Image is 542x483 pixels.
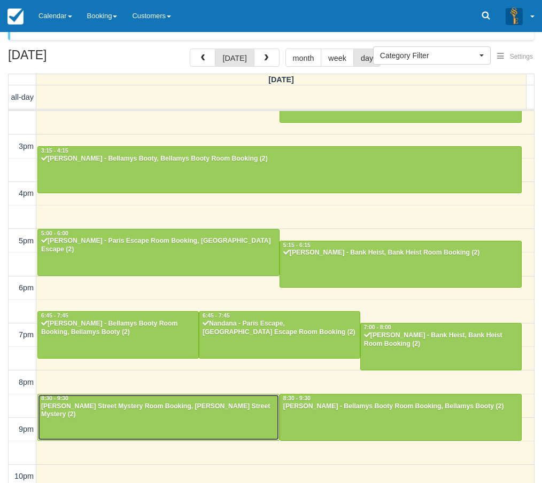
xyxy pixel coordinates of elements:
[364,324,391,330] span: 7:00 - 8:00
[37,229,280,276] a: 5:00 - 6:00[PERSON_NAME] - Paris Escape Room Booking, [GEOGRAPHIC_DATA] Escape (2)
[283,402,518,411] div: [PERSON_NAME] - Bellamys Booty Room Booking, Bellamys Booty (2)
[19,330,34,339] span: 7pm
[353,49,381,67] button: day
[19,378,34,386] span: 8pm
[41,313,68,319] span: 6:45 - 7:45
[215,49,254,67] button: [DATE]
[7,9,24,25] img: checkfront-main-nav-mini-logo.png
[41,320,196,337] div: [PERSON_NAME] - Bellamys Booty Room Booking, Bellamys Booty (2)
[283,395,311,401] span: 8:30 - 9:30
[37,311,199,358] a: 6:45 - 7:45[PERSON_NAME] - Bellamys Booty Room Booking, Bellamys Booty (2)
[19,236,34,245] span: 5pm
[373,46,491,65] button: Category Filter
[510,53,533,60] span: Settings
[41,402,276,419] div: [PERSON_NAME] Street Mystery Room Booking, [PERSON_NAME] Street Mystery (2)
[41,148,68,154] span: 3:15 - 4:15
[203,313,230,319] span: 6:45 - 7:45
[14,472,34,480] span: 10pm
[321,49,354,67] button: week
[41,395,68,401] span: 8:30 - 9:30
[283,249,518,257] div: [PERSON_NAME] - Bank Heist, Bank Heist Room Booking (2)
[41,237,276,254] div: [PERSON_NAME] - Paris Escape Room Booking, [GEOGRAPHIC_DATA] Escape (2)
[11,93,34,101] span: all-day
[380,50,477,61] span: Category Filter
[19,189,34,197] span: 4pm
[8,49,143,68] h2: [DATE]
[37,146,522,193] a: 3:15 - 4:15[PERSON_NAME] - Bellamys Booty, Bellamys Booty Room Booking (2)
[268,75,294,84] span: [DATE]
[199,311,360,358] a: 6:45 - 7:45Nandana - Paris Escape, [GEOGRAPHIC_DATA] Escape Room Booking (2)
[360,323,522,370] a: 7:00 - 8:00[PERSON_NAME] - Bank Heist, Bank Heist Room Booking (2)
[283,242,311,248] span: 5:15 - 6:15
[41,231,68,236] span: 5:00 - 6:00
[280,241,522,288] a: 5:15 - 6:15[PERSON_NAME] - Bank Heist, Bank Heist Room Booking (2)
[491,49,539,65] button: Settings
[285,49,322,67] button: month
[37,394,280,441] a: 8:30 - 9:30[PERSON_NAME] Street Mystery Room Booking, [PERSON_NAME] Street Mystery (2)
[506,7,523,25] img: A3
[19,283,34,292] span: 6pm
[363,331,518,349] div: [PERSON_NAME] - Bank Heist, Bank Heist Room Booking (2)
[280,394,522,441] a: 8:30 - 9:30[PERSON_NAME] - Bellamys Booty Room Booking, Bellamys Booty (2)
[202,320,357,337] div: Nandana - Paris Escape, [GEOGRAPHIC_DATA] Escape Room Booking (2)
[41,155,518,163] div: [PERSON_NAME] - Bellamys Booty, Bellamys Booty Room Booking (2)
[19,142,34,151] span: 3pm
[19,425,34,433] span: 9pm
